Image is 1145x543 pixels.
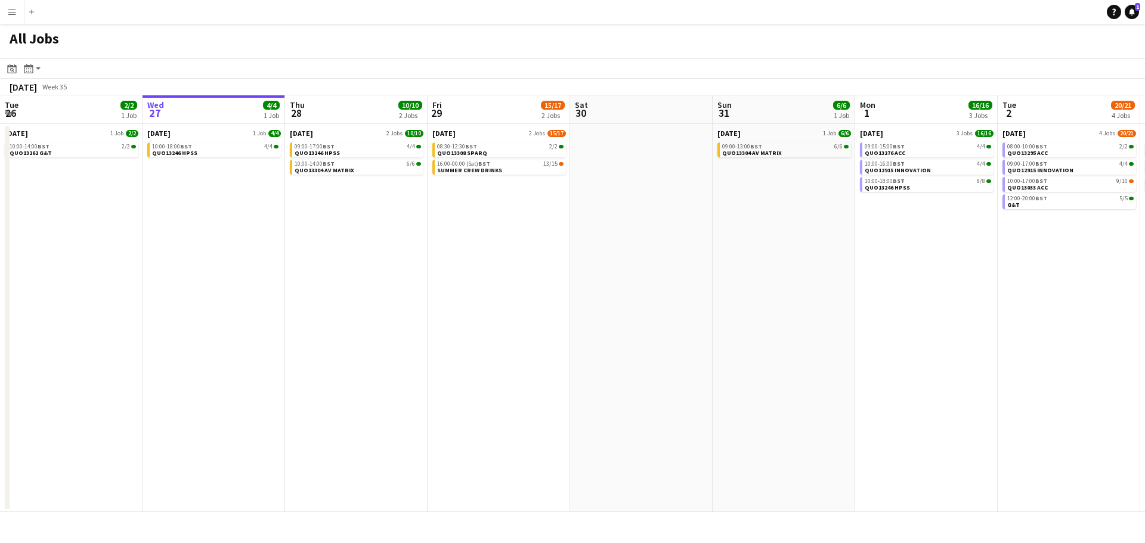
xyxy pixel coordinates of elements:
a: 10:00-18:00BST8/8QUO13246 HPSS [865,177,991,191]
span: QUO13033 ACC [1007,184,1048,191]
span: 2/2 [1119,144,1128,150]
a: 10:00-18:00BST4/4QUO13246 HPSS [152,142,278,156]
span: G&T [1007,201,1020,209]
span: 2/2 [559,145,564,148]
div: 4 Jobs [1112,111,1134,120]
span: 6/6 [407,161,415,167]
span: BST [893,177,905,185]
a: [DATE]1 Job4/4 [147,129,281,138]
span: 9/10 [1129,179,1134,183]
span: AUGUST 2025 [717,129,741,138]
div: 1 Job [121,111,137,120]
span: 09:00-17:00 [295,144,335,150]
span: 2/2 [549,144,558,150]
span: 08:00-10:00 [1007,144,1047,150]
span: 16:00-00:00 (Sat) [437,161,490,167]
span: BST [1035,177,1047,185]
span: 30 [573,106,588,120]
span: 16/16 [975,130,994,137]
div: 1 Job [834,111,849,120]
span: 10:00-18:00 [865,178,905,184]
a: [DATE]1 Job2/2 [5,129,138,138]
a: 08:00-10:00BST2/2QUO13295 ACC [1007,142,1134,156]
span: 4/4 [264,144,273,150]
span: AUGUST 2025 [432,129,456,138]
a: 09:00-17:00BST4/4QUO12915 INNOVATION [1007,160,1134,173]
span: 10:00-16:00 [865,161,905,167]
span: 27 [146,106,164,120]
span: 4 Jobs [1099,130,1115,137]
span: 2 Jobs [529,130,545,137]
span: BST [1035,142,1047,150]
span: 13/15 [559,162,564,166]
div: 3 Jobs [969,111,992,120]
span: BST [1035,160,1047,167]
span: 2 Jobs [386,130,403,137]
span: QUO13246 HPSS [152,149,197,157]
a: [DATE]2 Jobs15/17 [432,129,566,138]
a: 08:30-12:30BST2/2QUO13308 SPARQ [437,142,564,156]
span: 20/21 [1118,130,1136,137]
span: AUGUST 2025 [5,129,28,138]
a: 10:00-14:00BST2/2QUO13262 G&T [10,142,136,156]
span: BST [893,142,905,150]
span: Thu [290,100,305,110]
span: 6/6 [838,130,851,137]
span: QUO13246 HPSS [295,149,340,157]
span: 3 Jobs [957,130,973,137]
span: 6/6 [833,101,850,110]
span: 6/6 [834,144,843,150]
span: AUGUST 2025 [147,129,171,138]
span: 1 Job [823,130,836,137]
a: 09:00-17:00BST4/4QUO13246 HPSS [295,142,421,156]
span: 4/4 [268,130,281,137]
span: 10:00-17:00 [1007,178,1047,184]
div: [DATE]1 Job2/210:00-14:00BST2/2QUO13262 G&T [5,129,138,160]
span: 2/2 [122,144,130,150]
a: [DATE]4 Jobs20/21 [1002,129,1136,138]
span: 09:00-15:00 [865,144,905,150]
span: QUO13246 HPSS [865,184,910,191]
span: 9/10 [1116,178,1128,184]
span: 4/4 [986,145,991,148]
span: 4/4 [1129,162,1134,166]
span: BST [180,142,192,150]
span: Tue [5,100,18,110]
div: 1 Job [264,111,279,120]
span: SEPTEMBER 2025 [1002,129,1026,138]
span: 15/17 [541,101,565,110]
span: 2/2 [126,130,138,137]
div: [DATE]1 Job4/410:00-18:00BST4/4QUO13246 HPSS [147,129,281,160]
span: SUMMER CREW DRINKS [437,166,502,174]
span: Week 35 [39,82,69,91]
span: 31 [716,106,732,120]
a: [DATE]2 Jobs10/10 [290,129,423,138]
span: BST [1035,194,1047,202]
div: [DATE]3 Jobs16/1609:00-15:00BST4/4QUO13276 ACC10:00-16:00BST4/4QUO12915 INNOVATION10:00-18:00BST8... [860,129,994,194]
span: Sun [717,100,732,110]
span: BST [323,160,335,167]
div: [DATE]2 Jobs15/1708:30-12:30BST2/2QUO13308 SPARQ16:00-00:00 (Sat)BST13/15SUMMER CREW DRINKS [432,129,566,177]
span: 08:30-12:30 [437,144,477,150]
a: 10:00-14:00BST6/6QUO13304 AV MATRIX [295,160,421,173]
span: 20/21 [1111,101,1135,110]
span: BST [465,142,477,150]
span: Sat [575,100,588,110]
span: 16/16 [968,101,992,110]
span: Wed [147,100,164,110]
span: SEPTEMBER 2025 [860,129,883,138]
span: Mon [860,100,875,110]
span: 5/5 [1129,197,1134,200]
span: 10:00-14:00 [295,161,335,167]
a: 1 [1125,5,1139,19]
span: 4/4 [274,145,278,148]
a: 09:00-15:00BST4/4QUO13276 ACC [865,142,991,156]
span: 4/4 [1119,161,1128,167]
a: 10:00-16:00BST4/4QUO12915 INNOVATION [865,160,991,173]
a: [DATE]1 Job6/6 [717,129,851,138]
span: QUO13304 AV MATRIX [295,166,354,174]
a: 16:00-00:00 (Sat)BST13/15SUMMER CREW DRINKS [437,160,564,173]
span: QUO13276 ACC [865,149,905,157]
div: [DATE] [10,81,37,93]
span: QUO12915 INNOVATION [1007,166,1073,174]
